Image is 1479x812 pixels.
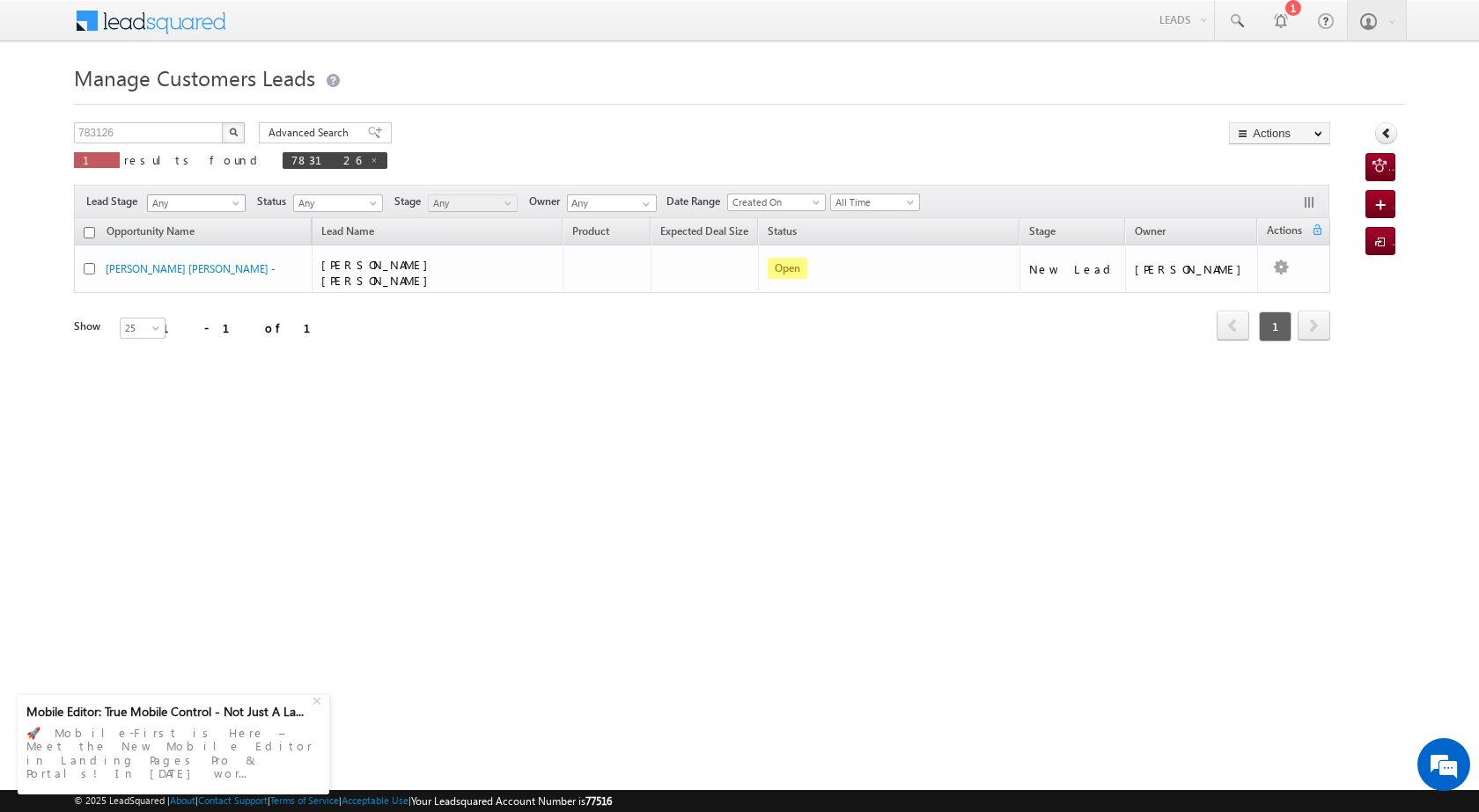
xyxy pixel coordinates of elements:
span: All Time [831,194,915,210]
span: Lead Stage [86,194,144,209]
div: 🚀 Mobile-First is Here – Meet the New Mobile Editor in Landing Pages Pro & Portals! In [DATE] wor... [26,721,320,786]
div: Show [74,318,106,334]
span: Opportunity Name [107,224,195,238]
span: Owner [529,194,567,209]
a: Opportunity Name [98,222,203,245]
div: New Lead [1029,261,1117,277]
span: 25 [121,320,167,336]
a: About [170,794,195,806]
button: Actions [1229,122,1330,144]
span: Your Leadsquared Account Number is [411,794,612,808]
div: + [308,689,329,710]
a: Expected Deal Size [651,222,757,245]
span: Status [257,194,293,209]
a: next [1298,312,1330,340]
a: Terms of Service [270,794,339,806]
a: Show All Items [633,195,655,213]
span: prev [1217,311,1249,340]
img: Search [229,128,238,136]
div: Mobile Editor: True Mobile Control - Not Just A La... [26,704,310,720]
a: Any [293,194,383,212]
span: 783126 [291,152,361,167]
a: Acceptable Use [342,794,408,806]
span: Date Range [666,194,727,209]
span: [PERSON_NAME] [PERSON_NAME] [321,257,437,288]
span: Manage Customers Leads [74,63,315,91]
a: Any [147,194,246,212]
span: 1 [1259,311,1291,341]
span: Stage [394,194,428,209]
a: Created On [727,194,826,211]
a: Status [759,222,806,245]
a: [PERSON_NAME] [PERSON_NAME] - [106,262,276,275]
a: Stage [1020,222,1064,245]
span: 77516 [585,794,612,808]
div: 1 - 1 of 1 [162,318,332,338]
span: Stage [1029,224,1056,238]
span: Advanced Search [269,125,354,141]
span: © 2025 LeadSquared | | | | | [74,793,612,809]
span: Product [572,224,609,238]
span: Lead Name [313,222,383,245]
span: Any [148,195,239,211]
a: All Time [830,194,920,211]
span: Open [768,258,807,279]
span: Actions [1258,221,1311,244]
span: next [1298,311,1330,340]
input: Type to Search [567,194,657,212]
span: 1 [83,152,111,167]
a: Any [428,194,518,212]
span: Any [294,195,378,211]
span: Created On [728,194,820,210]
span: results found [124,152,264,167]
span: Any [429,195,512,211]
span: Expected Deal Size [660,224,748,238]
input: Check all records [84,227,95,238]
a: 25 [120,318,166,339]
a: prev [1217,312,1249,340]
div: [PERSON_NAME] [1135,261,1250,277]
span: Owner [1135,224,1166,238]
a: Contact Support [198,794,268,806]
